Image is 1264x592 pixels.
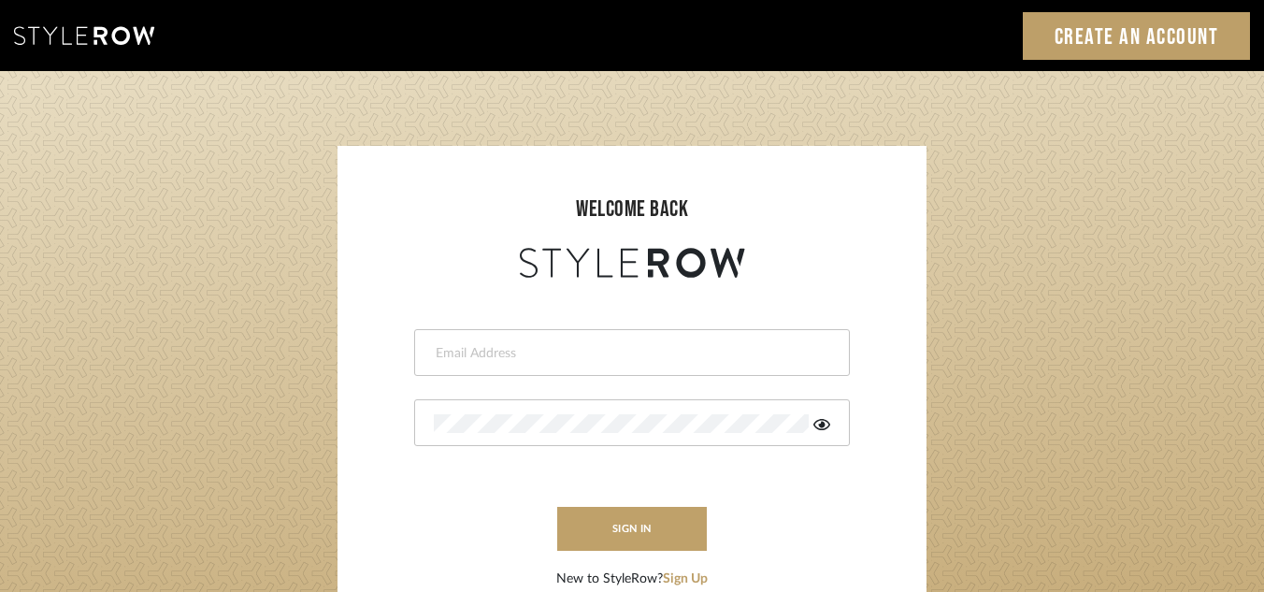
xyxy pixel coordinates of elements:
[663,570,708,589] button: Sign Up
[356,193,908,226] div: welcome back
[557,507,707,551] button: sign in
[556,570,708,589] div: New to StyleRow?
[434,344,826,363] input: Email Address
[1023,12,1251,60] a: Create an Account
